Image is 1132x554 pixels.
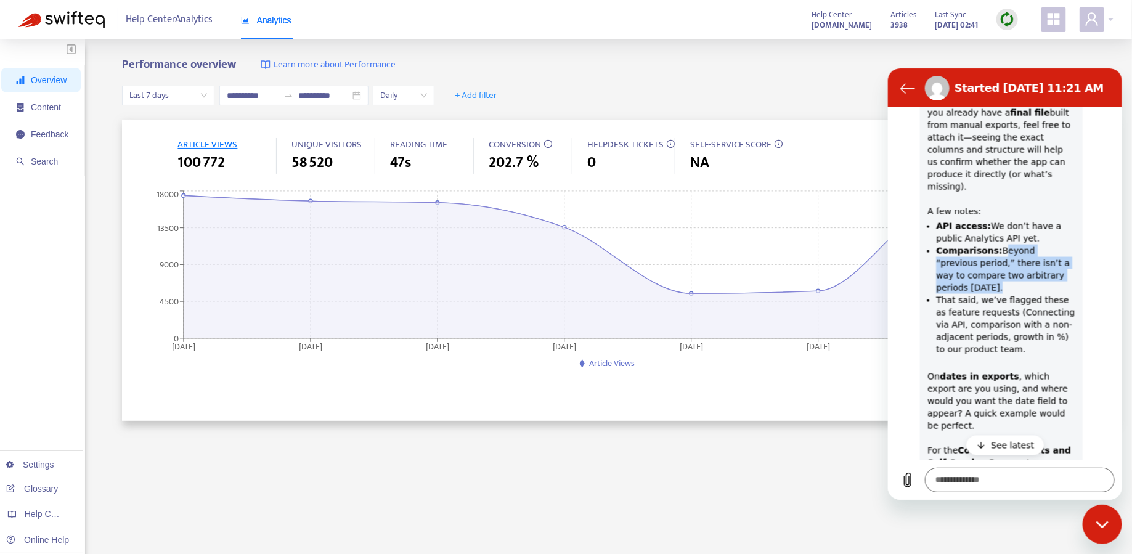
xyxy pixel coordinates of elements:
[390,152,411,174] span: 47s
[1046,12,1061,26] span: appstore
[690,137,772,152] span: SELF-SERVICE SCORE
[31,75,67,85] span: Overview
[261,58,396,72] a: Learn more about Performance
[6,484,58,494] a: Glossary
[890,18,908,32] strong: 3938
[6,535,69,545] a: Online Help
[48,153,103,163] strong: API access:
[6,460,54,470] a: Settings
[553,339,576,353] tspan: [DATE]
[16,103,25,112] span: container
[172,339,195,353] tspan: [DATE]
[48,226,187,287] li: That said, we’ve flagged these as feature requests (Connecting via API, comparison with a non-adj...
[690,152,709,174] span: NA
[31,102,61,112] span: Content
[122,39,161,49] strong: final file
[807,339,830,353] tspan: [DATE]
[48,176,187,226] li: Beyond “previous period,” there isn’t a way to compare two arbitrary periods [DATE].
[126,8,213,31] span: Help Center Analytics
[16,157,25,166] span: search
[446,86,507,105] button: + Add filter
[160,258,179,272] tspan: 9000
[489,137,541,152] span: CONVERSION
[812,8,852,22] span: Help Center
[157,221,179,235] tspan: 13500
[177,152,225,174] span: 100 772
[1000,12,1015,27] img: sync.dc5367851b00ba804db3.png
[812,18,872,32] a: [DOMAIN_NAME]
[291,137,362,152] span: UNIQUE VISITORS
[241,16,250,25] span: area-chart
[18,11,105,28] img: Swifteq
[31,157,58,166] span: Search
[16,130,25,139] span: message
[174,331,179,345] tspan: 0
[274,58,396,72] span: Learn more about Performance
[129,86,207,105] span: Last 7 days
[16,76,25,84] span: signal
[157,187,179,202] tspan: 18000
[390,137,447,152] span: READING TIME
[7,399,32,424] button: Upload file
[587,137,664,152] span: HELPDESK TICKETS
[489,152,539,174] span: 202.7 %
[1083,505,1122,544] iframe: Button to launch messaging window, 1 unread message
[291,152,333,174] span: 58 520
[888,68,1122,500] iframe: Messaging window
[1085,12,1099,26] span: user
[103,371,146,383] p: See latest
[455,88,497,103] span: + Add filter
[935,8,966,22] span: Last Sync
[122,55,236,74] b: Performance overview
[589,356,635,370] span: Article Views
[680,339,703,353] tspan: [DATE]
[261,60,271,70] img: image-link
[52,303,131,313] strong: dates in exports
[426,339,449,353] tspan: [DATE]
[78,367,156,387] button: See latest
[299,339,322,353] tspan: [DATE]
[890,8,916,22] span: Articles
[25,509,75,519] span: Help Centers
[31,129,68,139] span: Feedback
[935,18,978,32] strong: [DATE] 02:41
[283,91,293,100] span: swap-right
[241,15,291,25] span: Analytics
[587,152,596,174] span: 0
[283,91,293,100] span: to
[160,295,179,309] tspan: 4500
[48,177,115,187] strong: Comparisons:
[177,137,237,152] span: ARTICLE VIEWS
[380,86,427,105] span: Daily
[48,152,187,176] li: We don’t have a public Analytics API yet.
